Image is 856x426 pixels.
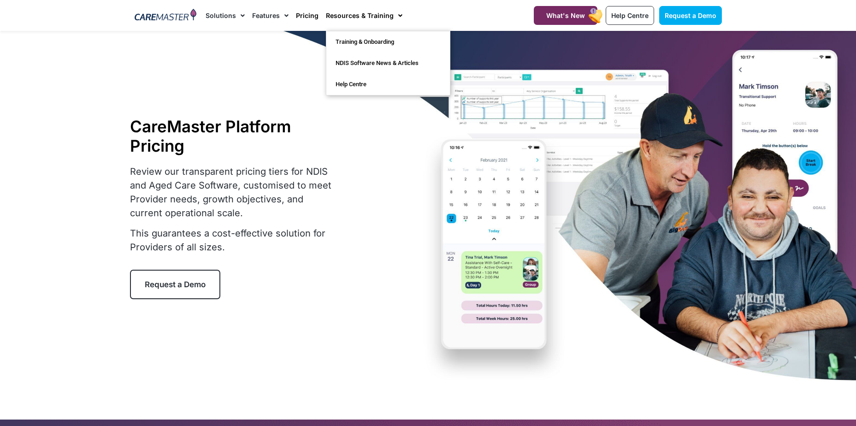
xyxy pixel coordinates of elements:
p: This guarantees a cost-effective solution for Providers of all sizes. [130,226,337,254]
a: NDIS Software News & Articles [326,53,450,74]
img: CareMaster Logo [135,9,197,23]
a: Training & Onboarding [326,31,450,53]
span: Help Centre [611,12,649,19]
ul: Resources & Training [326,31,450,95]
span: What's New [546,12,585,19]
a: Help Centre [326,74,450,95]
p: Review our transparent pricing tiers for NDIS and Aged Care Software, customised to meet Provider... [130,165,337,220]
a: What's New [534,6,597,25]
span: Request a Demo [145,280,206,289]
a: Help Centre [606,6,654,25]
span: Request a Demo [665,12,716,19]
a: Request a Demo [130,270,220,299]
a: Request a Demo [659,6,722,25]
h1: CareMaster Platform Pricing [130,117,337,155]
